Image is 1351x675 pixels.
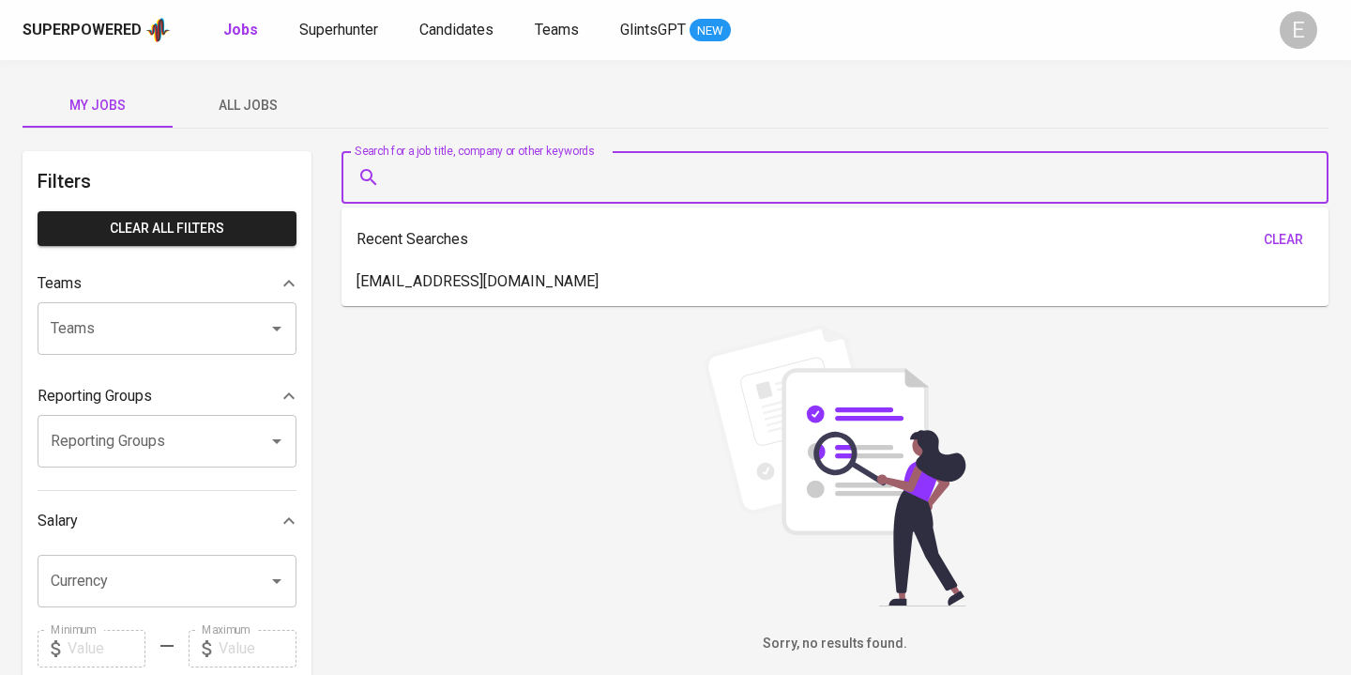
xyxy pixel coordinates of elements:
[38,265,296,302] div: Teams
[342,634,1328,654] h6: Sorry, no results found.
[53,217,281,240] span: Clear All filters
[264,315,290,342] button: Open
[1261,228,1306,252] span: clear
[694,325,976,606] img: file_searching.svg
[38,272,82,295] p: Teams
[38,385,152,407] p: Reporting Groups
[184,94,311,117] span: All Jobs
[357,222,1313,257] div: Recent Searches
[219,630,296,667] input: Value
[299,21,378,38] span: Superhunter
[38,211,296,246] button: Clear All filters
[38,166,296,196] h6: Filters
[38,502,296,540] div: Salary
[419,19,497,42] a: Candidates
[1253,222,1313,257] button: clear
[535,21,579,38] span: Teams
[264,428,290,454] button: Open
[620,19,731,42] a: GlintsGPT NEW
[357,270,599,293] p: [EMAIL_ADDRESS][DOMAIN_NAME]
[223,19,262,42] a: Jobs
[23,16,171,44] a: Superpoweredapp logo
[34,94,161,117] span: My Jobs
[1280,11,1317,49] div: E
[38,510,78,532] p: Salary
[38,377,296,415] div: Reporting Groups
[535,19,583,42] a: Teams
[690,22,731,40] span: NEW
[299,19,382,42] a: Superhunter
[23,20,142,41] div: Superpowered
[68,630,145,667] input: Value
[223,21,258,38] b: Jobs
[264,568,290,594] button: Open
[620,21,686,38] span: GlintsGPT
[145,16,171,44] img: app logo
[419,21,493,38] span: Candidates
